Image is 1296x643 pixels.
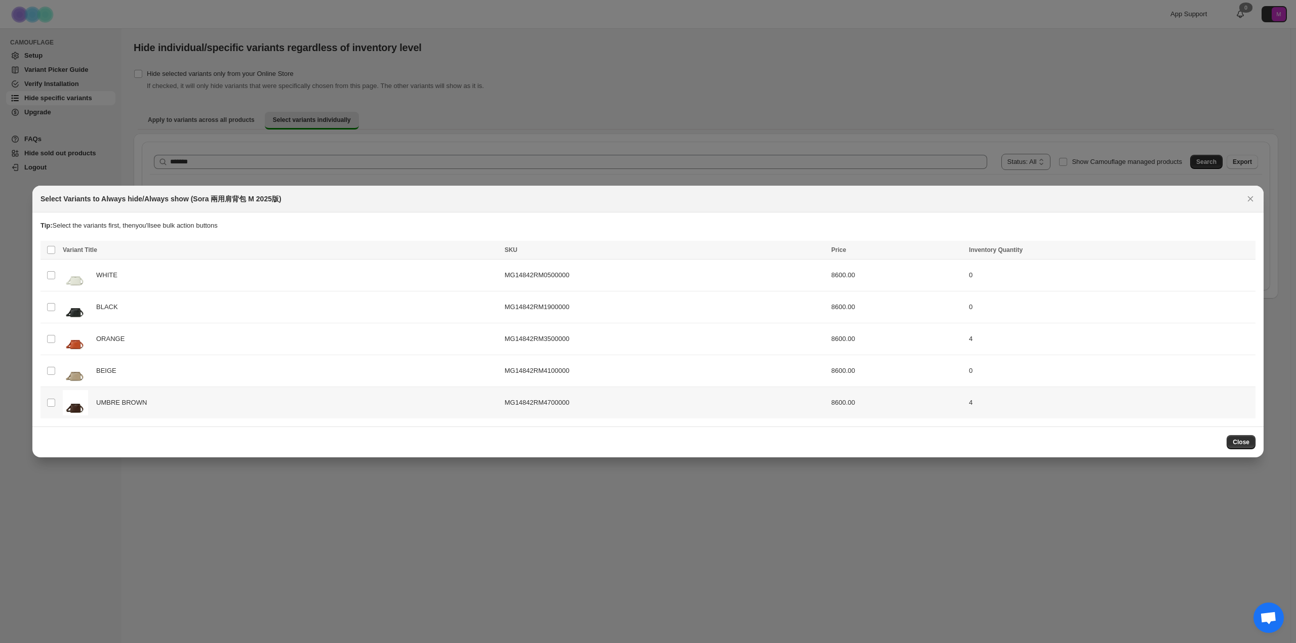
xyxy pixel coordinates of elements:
span: Price [831,246,846,253]
h2: Select Variants to Always hide/Always show (Sora 兩用肩背包 M 2025版) [40,194,281,204]
img: MG14842_RM05_color_01_dca7a350-4614-42df-92c0-01aac570bee1.webp [63,263,88,288]
span: SKU [505,246,517,253]
span: WHITE [96,270,123,280]
td: 8600.00 [828,387,966,419]
span: BEIGE [96,366,122,376]
td: 8600.00 [828,323,966,355]
td: 0 [966,260,1255,291]
td: 0 [966,355,1255,387]
button: Close [1243,192,1258,206]
td: MG14842RM3500000 [502,323,828,355]
a: 打開聊天 [1253,603,1284,633]
img: MG14842_RM47_color_01.webp [63,390,88,415]
span: BLACK [96,302,123,312]
span: Inventory Quantity [969,246,1023,253]
p: Select the variants first, then you'll see bulk action buttons [40,221,1255,231]
img: MG14842_RM35_color_01_2fa0d11f-e31f-48c1-8e50-5147a1dc64b3.webp [63,326,88,352]
td: 8600.00 [828,291,966,323]
td: MG14842RM1900000 [502,291,828,323]
td: 4 [966,387,1255,419]
td: 0 [966,291,1255,323]
button: Close [1227,435,1255,449]
td: 4 [966,323,1255,355]
td: MG14842RM0500000 [502,260,828,291]
td: 8600.00 [828,355,966,387]
span: ORANGE [96,334,130,344]
span: Close [1233,438,1249,446]
td: 8600.00 [828,260,966,291]
td: MG14842RM4700000 [502,387,828,419]
strong: Tip: [40,222,53,229]
span: UMBRE BROWN [96,398,152,408]
img: MG14842_RM19_color_01_5592a14a-685a-4cc1-a2bd-407bf418066a.webp [63,294,88,320]
td: MG14842RM4100000 [502,355,828,387]
span: Variant Title [63,246,97,253]
img: MG14842_RM41_color_01_55cf977e-89b4-4c40-9ed6-bd76e5fe6395.webp [63,358,88,383]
